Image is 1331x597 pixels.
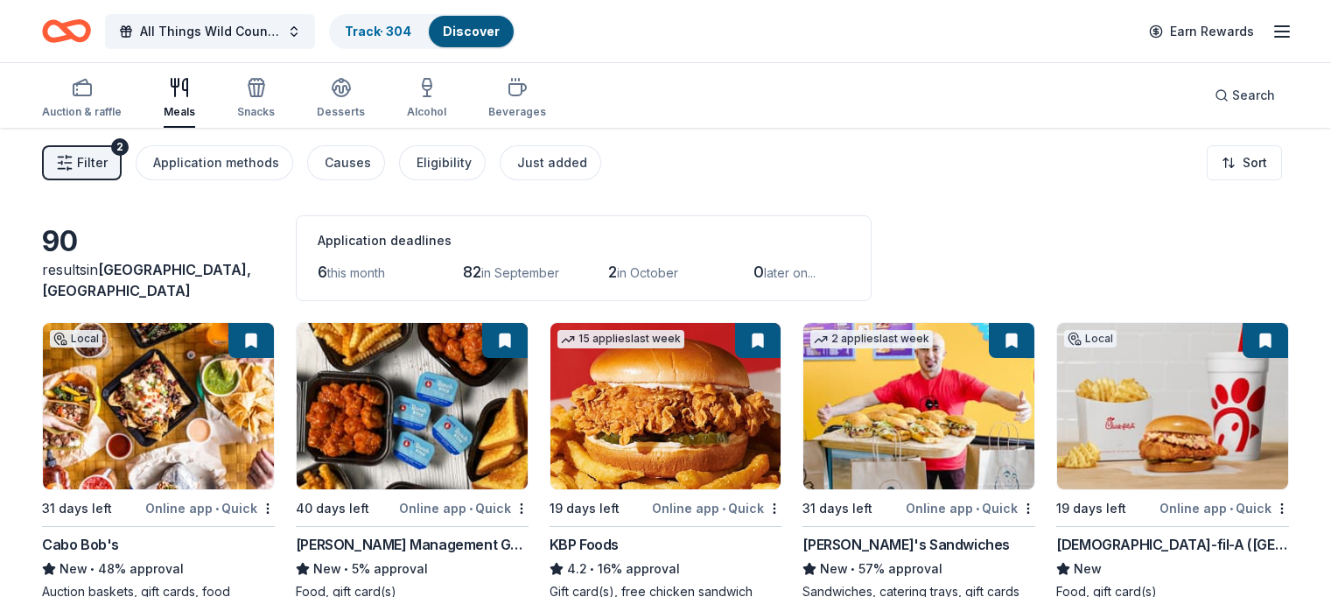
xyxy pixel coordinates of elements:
[803,323,1034,489] img: Image for Ike's Sandwiches
[753,263,764,281] span: 0
[407,70,446,128] button: Alcohol
[42,498,112,519] div: 31 days left
[42,224,275,259] div: 90
[1232,85,1275,106] span: Search
[550,323,781,489] img: Image for KBP Foods
[1056,534,1289,555] div: [DEMOGRAPHIC_DATA]-fil-A ([GEOGRAPHIC_DATA])
[1057,323,1288,489] img: Image for Chick-fil-A (Austin)
[77,152,108,173] span: Filter
[463,263,481,281] span: 82
[42,558,275,579] div: 48% approval
[42,145,122,180] button: Filter2
[164,70,195,128] button: Meals
[567,558,587,579] span: 4.2
[550,498,620,519] div: 19 days left
[329,14,515,49] button: Track· 304Discover
[297,323,528,489] img: Image for Avants Management Group
[307,145,385,180] button: Causes
[296,558,529,579] div: 5% approval
[399,497,529,519] div: Online app Quick
[42,11,91,52] a: Home
[140,21,280,42] span: All Things Wild Country Brunch
[617,265,678,280] span: in October
[481,265,559,280] span: in September
[906,497,1035,519] div: Online app Quick
[608,263,617,281] span: 2
[60,558,88,579] span: New
[1138,16,1264,47] a: Earn Rewards
[1229,502,1233,516] span: •
[1159,497,1289,519] div: Online app Quick
[976,502,979,516] span: •
[399,145,486,180] button: Eligibility
[327,265,385,280] span: this month
[517,152,587,173] div: Just added
[802,558,1035,579] div: 57% approval
[42,70,122,128] button: Auction & raffle
[237,70,275,128] button: Snacks
[90,562,95,576] span: •
[417,152,472,173] div: Eligibility
[153,152,279,173] div: Application methods
[802,534,1010,555] div: [PERSON_NAME]'s Sandwiches
[317,105,365,119] div: Desserts
[237,105,275,119] div: Snacks
[1074,558,1102,579] span: New
[550,558,782,579] div: 16% approval
[317,70,365,128] button: Desserts
[345,24,411,39] a: Track· 304
[164,105,195,119] div: Meals
[215,502,219,516] span: •
[443,24,500,39] a: Discover
[42,261,251,299] span: in
[325,152,371,173] div: Causes
[550,534,619,555] div: KBP Foods
[1201,78,1289,113] button: Search
[1207,145,1282,180] button: Sort
[590,562,594,576] span: •
[1064,330,1117,348] div: Local
[296,498,369,519] div: 40 days left
[42,259,275,301] div: results
[764,265,816,280] span: later on...
[145,497,275,519] div: Online app Quick
[318,230,850,251] div: Application deadlines
[1243,152,1267,173] span: Sort
[652,497,781,519] div: Online app Quick
[42,105,122,119] div: Auction & raffle
[851,562,856,576] span: •
[50,330,102,348] div: Local
[42,534,119,555] div: Cabo Bob's
[488,70,546,128] button: Beverages
[313,558,341,579] span: New
[318,263,327,281] span: 6
[344,562,348,576] span: •
[722,502,725,516] span: •
[43,323,274,489] img: Image for Cabo Bob's
[407,105,446,119] div: Alcohol
[136,145,293,180] button: Application methods
[500,145,601,180] button: Just added
[42,261,251,299] span: [GEOGRAPHIC_DATA], [GEOGRAPHIC_DATA]
[802,498,872,519] div: 31 days left
[1056,498,1126,519] div: 19 days left
[111,138,129,156] div: 2
[820,558,848,579] span: New
[469,502,473,516] span: •
[296,534,529,555] div: [PERSON_NAME] Management Group
[105,14,315,49] button: All Things Wild Country Brunch
[557,330,684,348] div: 15 applies last week
[810,330,933,348] div: 2 applies last week
[488,105,546,119] div: Beverages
